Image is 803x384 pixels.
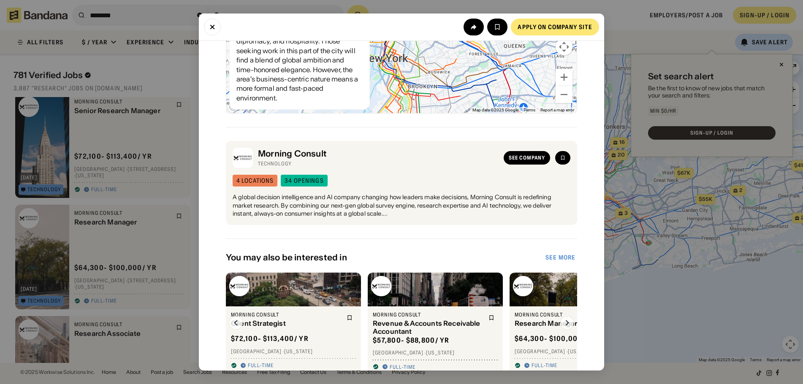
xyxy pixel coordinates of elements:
div: [GEOGRAPHIC_DATA] · [US_STATE] [515,348,640,355]
div: $ 72,100 - $113,400 / yr [231,334,309,343]
div: Client Strategist [231,319,342,327]
div: [GEOGRAPHIC_DATA] · [US_STATE] [231,348,356,355]
div: Morning Consult [258,149,499,159]
div: $ 57,800 - $88,800 / yr [373,336,450,345]
img: Morning Consult logo [229,276,250,296]
button: Zoom in [556,69,572,86]
img: Left Arrow [229,316,243,330]
img: Morning Consult logo [233,148,253,168]
div: Full-time [248,362,274,369]
img: Google [228,102,256,113]
div: Full-time [532,362,557,369]
div: Revenue & Accounts Receivable Accountant [373,319,483,335]
a: Open this area in Google Maps (opens a new window) [228,102,256,113]
div: Morning Consult [231,311,342,318]
a: Terms (opens in new tab) [524,108,535,112]
div: See more [545,254,575,260]
button: Map camera controls [556,38,572,55]
div: You may also be interested in [226,252,544,262]
div: $ 64,300 - $100,000 / yr [515,334,597,343]
div: Morning Consult [373,311,483,318]
div: Full-time [390,364,415,370]
div: A global decision intelligence and AI company changing how leaders make decisions, Morning Consul... [233,193,570,218]
img: Morning Consult logo [513,276,533,296]
span: Map data ©2025 Google [472,108,518,112]
div: 34 openings [285,178,323,184]
button: Close [204,19,221,35]
div: See company [509,155,545,160]
div: Morning Consult [515,311,625,318]
div: Research Manager [515,319,625,327]
img: Right Arrow [560,316,574,330]
button: Zoom out [556,86,572,103]
div: 4 locations [236,178,274,184]
a: Report a map error [540,108,574,112]
img: Morning Consult logo [371,276,391,296]
div: Apply on company site [518,24,592,30]
div: [GEOGRAPHIC_DATA] · [US_STATE] [373,349,498,356]
div: Technology [258,160,499,167]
